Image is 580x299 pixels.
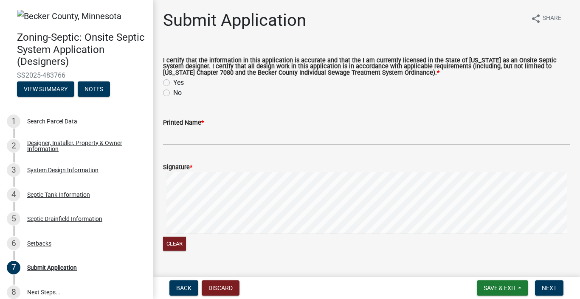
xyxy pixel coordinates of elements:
[7,212,20,226] div: 5
[7,139,20,153] div: 2
[27,140,139,152] div: Designer, Installer, Property & Owner Information
[484,285,516,291] span: Save & Exit
[7,285,20,299] div: 8
[78,81,110,97] button: Notes
[7,115,20,128] div: 1
[163,58,570,76] label: I certify that the information in this application is accurate and that the I am currently licens...
[202,280,239,296] button: Discard
[27,265,77,271] div: Submit Application
[163,120,204,126] label: Printed Name
[163,10,306,31] h1: Submit Application
[78,86,110,93] wm-modal-confirm: Notes
[542,285,557,291] span: Next
[173,78,184,88] label: Yes
[17,81,74,97] button: View Summary
[27,167,99,173] div: System Design Information
[169,280,198,296] button: Back
[163,165,192,170] label: Signature
[535,280,563,296] button: Next
[17,86,74,93] wm-modal-confirm: Summary
[173,88,182,98] label: No
[176,285,191,291] span: Back
[477,280,528,296] button: Save & Exit
[17,10,121,22] img: Becker County, Minnesota
[163,237,186,251] button: Clear
[27,240,51,246] div: Setbacks
[7,237,20,250] div: 6
[7,261,20,274] div: 7
[27,118,77,124] div: Search Parcel Data
[7,163,20,177] div: 3
[7,188,20,201] div: 4
[543,14,561,24] span: Share
[27,216,102,222] div: Septic Drainfield Information
[17,31,146,68] h4: Zoning-Septic: Onsite Septic System Application (Designers)
[27,192,90,198] div: Septic Tank Information
[524,10,568,27] button: shareShare
[531,14,541,24] i: share
[17,71,136,79] span: SS2025-483766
